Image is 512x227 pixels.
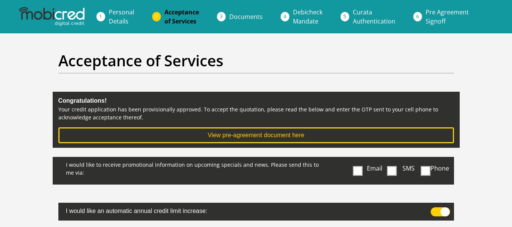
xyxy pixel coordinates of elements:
a: CurataAuthentication [347,5,401,29]
b: Congratulations! [58,97,107,104]
span: Acceptance of Services [164,8,199,25]
span: SMS [402,164,415,172]
a: Documents [223,9,269,24]
h2: Acceptance of Services [58,52,454,70]
a: Acceptanceof Services [158,5,205,29]
a: PersonalDetails [103,5,140,29]
label: I would like an automatic annual credit limit increase: [58,203,415,218]
span: Personal Details [109,8,134,25]
button: View pre-agreement document here [58,127,454,143]
span: Debicheck Mandate [293,8,323,25]
span: Pre Agreement Signoff [426,8,469,25]
span: Email [367,164,382,172]
img: mobicred logo [19,7,84,26]
span: Curata Authentication [353,8,395,25]
p: I would like to receive promotional information on upcoming specials and news. Please send this t... [58,157,328,178]
p: Your credit application has been provisionally approved. To accept the quotation, please read the... [58,105,454,121]
span: Phone [431,164,449,172]
a: Pre AgreementSignoff [420,5,475,29]
a: DebicheckMandate [287,5,329,29]
span: Documents [229,13,263,21]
